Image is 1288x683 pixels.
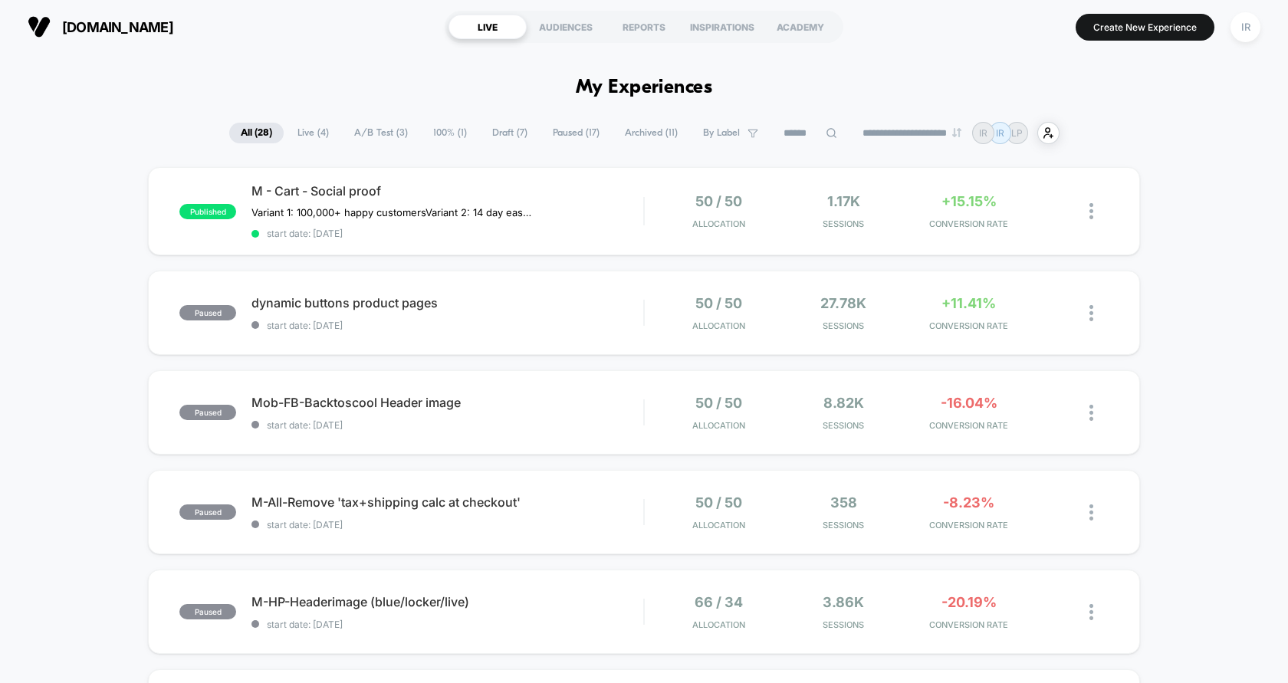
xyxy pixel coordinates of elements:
span: 50 / 50 [695,295,742,311]
span: M-All-Remove 'tax+shipping calc at checkout' [251,494,643,510]
span: start date: [DATE] [251,320,643,331]
span: -16.04% [941,395,997,411]
button: IR [1226,11,1265,43]
span: All ( 28 ) [229,123,284,143]
span: 27.78k [820,295,866,311]
span: dynamic buttons product pages [251,295,643,310]
span: 8.82k [823,395,864,411]
span: CONVERSION RATE [910,218,1027,229]
span: 358 [830,494,857,511]
span: Mob-FB-Backtoscool Header image [251,395,643,410]
span: 3.86k [823,594,864,610]
span: Allocation [692,320,745,331]
span: 50 / 50 [695,395,742,411]
span: paused [179,504,236,520]
span: Variant 1: 100,000+ happy customersVariant 2: 14 day easy returns (paused) [251,206,536,218]
img: close [1089,604,1093,620]
span: Paused ( 17 ) [541,123,611,143]
span: +11.41% [941,295,996,311]
span: CONVERSION RATE [910,520,1027,530]
span: paused [179,405,236,420]
span: Sessions [785,520,902,530]
p: LP [1011,127,1023,139]
div: IR [1230,12,1260,42]
span: 50 / 50 [695,494,742,511]
div: LIVE [449,15,527,39]
div: ACADEMY [761,15,839,39]
span: Allocation [692,619,745,630]
p: IR [996,127,1004,139]
span: Sessions [785,320,902,331]
span: 66 / 34 [695,594,743,610]
span: A/B Test ( 3 ) [343,123,419,143]
span: start date: [DATE] [251,419,643,431]
button: [DOMAIN_NAME] [23,15,178,39]
h1: My Experiences [576,77,713,99]
p: IR [979,127,987,139]
img: close [1089,203,1093,219]
span: start date: [DATE] [251,228,643,239]
span: 1.17k [827,193,860,209]
span: CONVERSION RATE [910,320,1027,331]
button: Create New Experience [1076,14,1214,41]
span: Allocation [692,420,745,431]
img: close [1089,305,1093,321]
div: INSPIRATIONS [683,15,761,39]
span: CONVERSION RATE [910,619,1027,630]
span: paused [179,305,236,320]
span: By Label [703,127,740,139]
img: close [1089,405,1093,421]
span: start date: [DATE] [251,619,643,630]
img: Visually logo [28,15,51,38]
span: Archived ( 11 ) [613,123,689,143]
span: -20.19% [941,594,997,610]
span: start date: [DATE] [251,519,643,530]
span: Sessions [785,420,902,431]
span: Draft ( 7 ) [481,123,539,143]
span: Live ( 4 ) [286,123,340,143]
span: +15.15% [941,193,997,209]
span: Sessions [785,218,902,229]
span: Allocation [692,520,745,530]
div: AUDIENCES [527,15,605,39]
img: close [1089,504,1093,520]
span: Allocation [692,218,745,229]
img: end [952,128,961,137]
span: [DOMAIN_NAME] [62,19,173,35]
span: CONVERSION RATE [910,420,1027,431]
span: M-HP-Headerimage (blue/locker/live) [251,594,643,609]
div: REPORTS [605,15,683,39]
span: M - Cart - Social proof [251,183,643,199]
span: 50 / 50 [695,193,742,209]
span: 100% ( 1 ) [422,123,478,143]
span: paused [179,604,236,619]
span: -8.23% [943,494,994,511]
span: published [179,204,236,219]
span: Sessions [785,619,902,630]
